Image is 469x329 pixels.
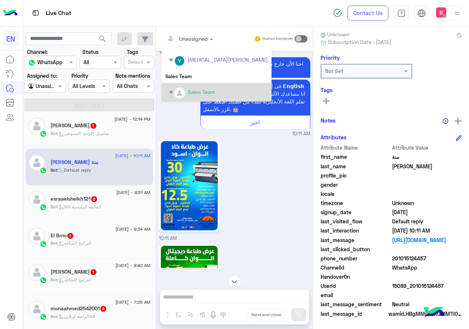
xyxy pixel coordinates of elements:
img: WhatsApp [40,277,47,284]
span: wamid.HBgMMjAxMDE1MTI0NDU3FQIAEhggMzRGMDI5ODI2MjQ2N0JBNjcxOTQ4N0IxQTAzMzA5QTgA [388,310,462,318]
img: WhatsApp [40,313,47,321]
span: 0 [392,300,462,308]
a: [URL][DOMAIN_NAME] [392,236,462,244]
div: [MEDICAL_DATA][PERSON_NAME] [188,56,268,63]
span: 15089_201015124457 [392,282,462,290]
label: Assigned to: [27,72,57,80]
ng-dropdown-panel: Options list [162,47,272,102]
span: : Default reply [58,167,91,173]
img: WhatsApp [40,130,47,138]
img: Logo [3,6,18,21]
span: : البرامج المتاحة [58,240,91,246]
span: last_clicked_button [321,245,391,253]
span: 10:11 AM [292,131,310,138]
div: EN [3,31,19,47]
span: UserId [321,282,391,290]
span: [DATE] - 8:40 AM [115,262,150,269]
span: [DATE] - 7:25 AM [115,299,150,306]
span: null [392,291,462,299]
span: last_visited_flow [321,217,391,225]
small: Human Handover [262,36,293,42]
label: Priority [71,72,88,80]
h5: Asmaa Alatar [51,269,97,275]
span: 1 [91,123,96,129]
span: null [392,273,462,281]
span: timezone [321,199,391,207]
h5: منة الله محمود [51,159,99,165]
span: last_message_sentiment [321,300,391,308]
span: Bot [51,204,58,209]
span: HandoverOn [321,273,391,281]
span: null [392,245,462,253]
img: WhatsApp [40,167,47,174]
h6: Priority [321,54,340,61]
img: scroll [228,275,241,288]
span: signup_date [321,208,391,216]
span: الله محمود [392,162,462,170]
div: Sales Team [188,88,215,96]
img: defaultAdmin.png [29,301,45,317]
span: null [392,181,462,189]
span: phone_number [321,255,391,262]
span: last_message_id [321,310,387,318]
h5: monaahmed2542001 [51,306,107,312]
span: : WA القائمة الرئيسية [58,204,101,209]
span: 10:11 AM [159,235,177,241]
span: email [321,291,391,299]
img: WhatsApp [40,240,47,248]
span: Default reply [392,217,462,225]
img: notes [443,118,448,124]
span: [DATE] - 9:34 AM [115,226,150,233]
img: defaultAdmin.png [29,118,45,134]
span: [DATE] - 9:51 AM [116,189,150,196]
span: Attribute Value [392,144,462,151]
img: tab [397,9,406,18]
span: Bot [51,167,58,173]
span: 2025-09-12T07:11:35.721Z [392,208,462,216]
span: Unknown [392,199,462,207]
span: Bot [51,277,58,282]
span: [DATE] - 10:11 AM [115,153,150,159]
span: 2 [392,264,462,271]
h5: Yosra Magdy [51,123,97,129]
img: spinner [333,8,342,17]
button: search [94,32,112,48]
img: 25204365062497829.jpg [161,141,218,230]
h5: El Brns [51,233,74,239]
span: اختر [251,119,260,125]
div: Sales Team [162,69,272,83]
h6: Attributes [321,134,347,140]
img: defaultAdmin.png [175,88,184,98]
img: defaultAdmin.png [29,264,45,281]
img: defaultAdmin.png [29,228,45,244]
label: Status [82,48,99,56]
a: Contact Us [347,6,388,21]
span: profile_pic [321,172,391,179]
img: hulul-logo.png [421,300,447,325]
img: WhatsApp [40,204,47,211]
span: last_interaction [321,227,391,234]
img: profile [453,9,462,18]
img: userImage [436,7,446,18]
span: 10:11 AM [159,49,177,55]
img: defaultAdmin.png [29,191,45,208]
span: منة [392,153,462,161]
p: Live Chat [46,8,71,18]
span: Bot [51,314,58,319]
span: Unknown [321,30,349,38]
h6: Notes [321,117,336,124]
span: 201015124457 [392,255,462,262]
img: tab [31,8,40,18]
img: ACg8ocI6MlsIVUV_bq7ynHKXRHAHHf_eEJuK8wzlPyPcd5DXp5YqWA=s96-c [175,56,184,66]
h5: esraaelsheikh121 [51,196,98,202]
span: first_name [321,153,391,161]
label: Tags [127,48,138,56]
label: Note mentions [115,72,150,80]
img: add [455,118,461,124]
a: tab [394,6,409,21]
span: 1 [91,269,96,275]
span: last_name [321,162,391,170]
span: Bot [51,131,58,136]
span: search [98,34,107,43]
span: 1 [67,233,73,239]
